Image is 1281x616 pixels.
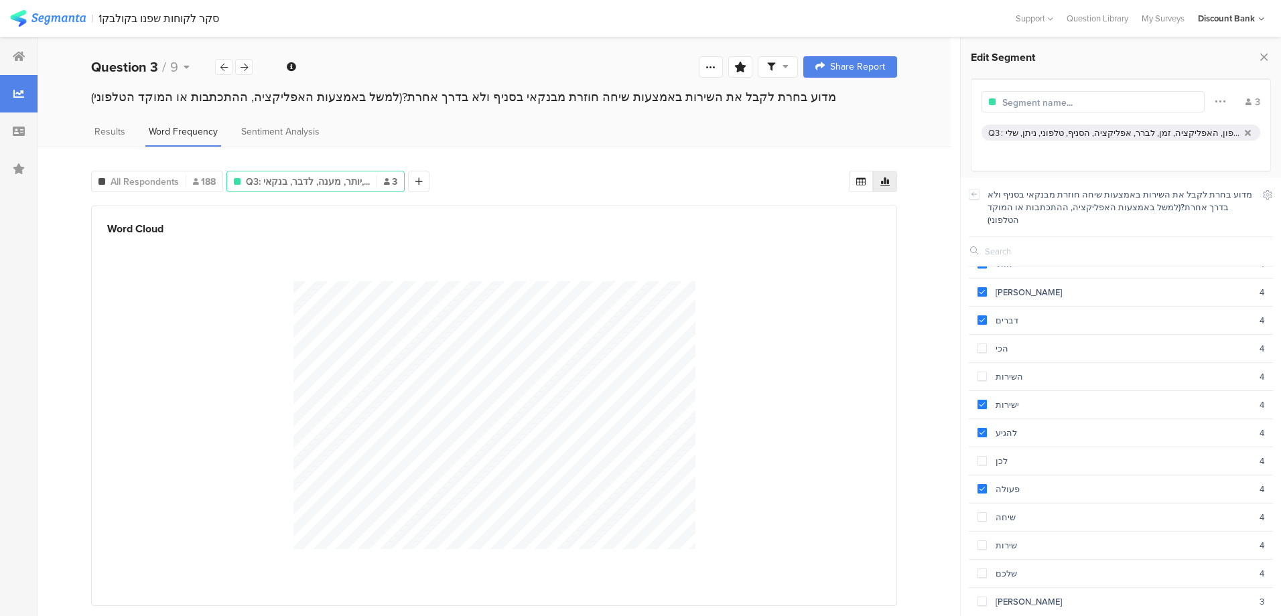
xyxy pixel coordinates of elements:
[91,57,158,77] b: Question 3
[91,11,93,26] div: |
[1260,370,1264,383] div: 4
[987,398,1260,411] div: ישירות
[1006,127,1239,139] div: יותר, מענה, לדבר, בנקאי, לקבל, נוח, אנושי, באפליקציה, דרך, צריכה, בטלפון, האפליקציה, זמן, לברר, א...
[384,175,397,189] span: 3
[1260,455,1264,467] div: 4
[1260,286,1264,299] div: 4
[149,125,218,139] span: Word Frequency
[987,286,1260,299] div: [PERSON_NAME]
[1260,398,1264,411] div: 4
[987,455,1260,467] div: לכן
[1016,8,1053,29] div: Support
[988,127,1000,139] div: Q3
[987,511,1260,524] div: שיחה
[830,62,885,72] span: Share Report
[1260,483,1264,495] div: 4
[107,219,881,238] div: Word Cloud
[987,539,1260,552] div: שירות
[170,57,178,77] span: 9
[1260,511,1264,524] div: 4
[91,88,897,106] div: מדוע בחרת לקבל את השירות באמצעות שיחה חוזרת מבנקאי בסניף ולא בדרך אחרת?(למשל באמצעות האפליקציה, ה...
[193,175,216,189] span: 188
[987,370,1260,383] div: השירות
[1001,127,1006,139] div: :
[1002,96,1119,110] input: Segment name...
[1060,12,1135,25] a: Question Library
[987,595,1260,608] div: [PERSON_NAME]
[98,12,219,25] div: סקר לקוחות שפנו בקולבק1
[987,342,1260,355] div: הכי
[1260,595,1264,608] div: 3
[1260,539,1264,552] div: 4
[987,427,1260,439] div: להגיע
[1198,12,1255,25] div: Discount Bank
[1260,314,1264,327] div: 4
[1260,427,1264,439] div: 4
[985,245,1090,258] input: Search
[988,188,1254,226] div: מדוע בחרת לקבל את השירות באמצעות שיחה חוזרת מבנקאי בסניף ולא בדרך אחרת?(למשל באמצעות האפליקציה, ה...
[246,175,370,189] span: Q3: יותר, מענה, לדבר, בנקאי,...
[1260,567,1264,580] div: 4
[987,483,1260,495] div: פעולה
[1260,342,1264,355] div: 4
[987,314,1260,327] div: דברים
[987,567,1260,580] div: שלכם
[1135,12,1191,25] a: My Surveys
[971,50,1035,65] span: Edit Segment
[94,125,125,139] span: Results
[162,57,166,77] span: /
[10,10,86,27] img: segmanta logo
[241,125,320,139] span: Sentiment Analysis
[1245,95,1260,109] div: 3
[111,175,179,189] span: All Respondents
